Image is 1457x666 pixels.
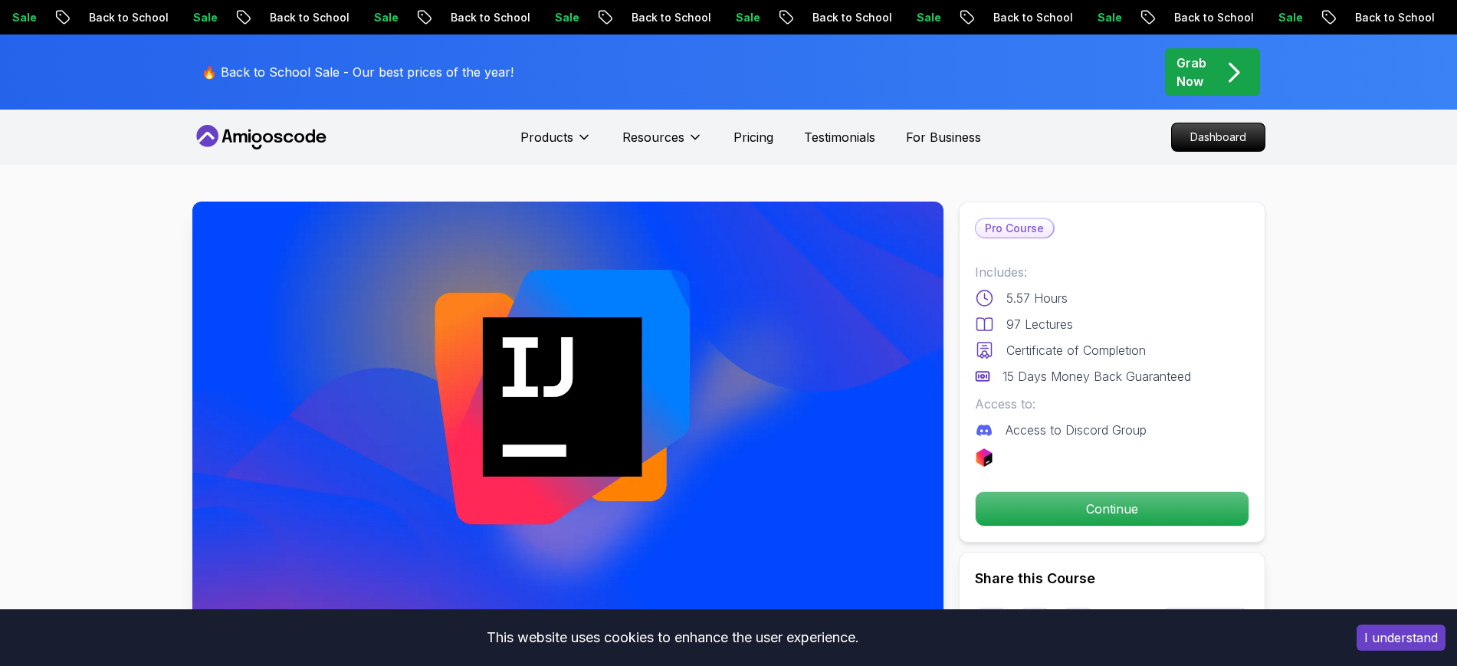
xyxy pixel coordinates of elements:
[975,491,1249,527] button: Continue
[622,128,684,146] p: Resources
[432,10,481,25] p: Sale
[975,568,1249,589] h2: Share this Course
[975,263,1249,281] p: Includes:
[804,128,875,146] a: Testimonials
[509,10,613,25] p: Back to School
[1176,54,1206,90] p: Grab Now
[1171,123,1265,152] a: Dashboard
[690,10,794,25] p: Back to School
[1006,289,1068,307] p: 5.57 Hours
[1006,341,1146,359] p: Certificate of Completion
[1160,608,1249,641] button: Copy link
[202,63,514,81] p: 🔥 Back to School Sale - Our best prices of the year!
[1006,421,1147,439] p: Access to Discord Group
[1003,367,1191,385] p: 15 Days Money Back Guaranteed
[1052,10,1156,25] p: Back to School
[251,10,300,25] p: Sale
[1337,10,1386,25] p: Sale
[976,219,1053,238] p: Pro Course
[192,202,943,624] img: intellij-developer-guide_thumbnail
[1172,123,1265,151] p: Dashboard
[520,128,573,146] p: Products
[622,128,703,159] button: Resources
[975,448,993,467] img: jetbrains logo
[975,395,1249,413] p: Access to:
[520,128,592,159] button: Products
[11,621,1334,655] div: This website uses cookies to enhance the user experience.
[871,10,975,25] p: Back to School
[328,10,432,25] p: Back to School
[1357,625,1446,651] button: Accept cookies
[71,10,120,25] p: Sale
[794,10,843,25] p: Sale
[975,10,1024,25] p: Sale
[906,128,981,146] a: For Business
[1232,10,1337,25] p: Back to School
[147,10,251,25] p: Back to School
[733,128,773,146] a: Pricing
[613,10,662,25] p: Sale
[1006,315,1073,333] p: 97 Lectures
[1156,10,1205,25] p: Sale
[976,492,1249,526] p: Continue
